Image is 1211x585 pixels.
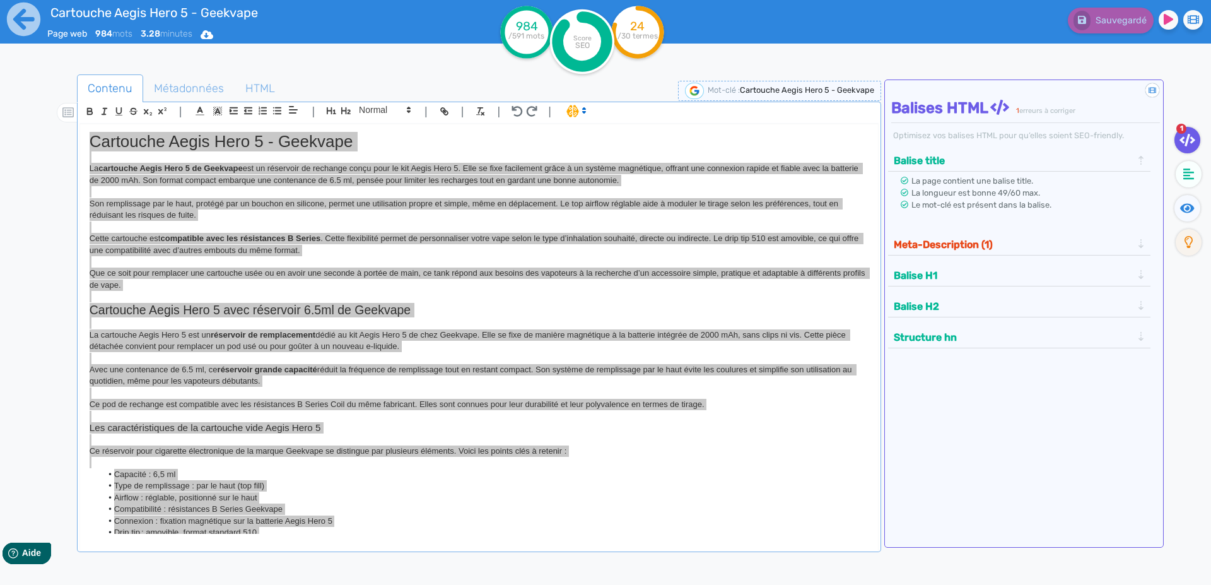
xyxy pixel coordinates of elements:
[90,303,869,317] h2: Cartouche Aegis Hero 5 avec réservoir 6.5ml de Geekvape
[891,129,1161,141] div: Optimisez vos balises HTML pour qu’elles soient SEO-friendly.
[90,198,869,222] p: Son remplissage par le haut, protégé par un bouchon en silicone, permet une utilisation propre et...
[160,233,320,243] strong: compatible avec les résistances B Series
[740,85,874,95] span: Cartouche Aegis Hero 5 - Geekvape
[911,188,1040,198] span: La longueur est bonne 49/60 max.
[144,71,234,105] span: Métadonnées
[890,234,1136,255] button: Meta-Description (1)
[235,71,285,105] span: HTML
[890,296,1149,317] div: Balise H2
[890,327,1136,348] button: Structure hn
[218,365,317,374] strong: réservoir grande capacité
[1096,15,1147,26] span: Sauvegardé
[143,74,235,103] a: Métadonnées
[1016,107,1019,115] span: 1
[141,28,160,39] b: 3.28
[64,10,83,20] span: Aide
[509,32,545,40] tspan: /591 mots
[575,40,590,50] tspan: SEO
[102,504,868,515] li: Compatibilité : résistances B Series Geekvape
[461,103,464,120] span: |
[497,103,500,120] span: |
[890,150,1136,171] button: Balise title
[90,422,869,434] h3: Les caractéristiques de la cartouche vide Aegis Hero 5
[890,150,1149,171] div: Balise title
[47,28,87,39] span: Page web
[708,85,740,95] span: Mot-clé :
[90,329,869,353] p: La cartouche Aegis Hero 5 est un dédié au kit Aegis Hero 5 de chez Geekvape. Elle se fixe de mani...
[516,19,538,33] tspan: 984
[102,480,868,492] li: Type de remplissage : par le haut (top fill)
[102,469,868,480] li: Capacité : 6,5 ml
[95,28,132,39] span: mots
[90,446,869,457] p: Ce réservoir pour cigarette électronique de la marque Geekvape se distingue par plusieurs élément...
[561,103,590,119] span: I.Assistant
[890,265,1149,286] div: Balise H1
[617,32,658,40] tspan: /30 termes
[891,99,1161,117] h4: Balises HTML
[890,265,1136,286] button: Balise H1
[1176,124,1186,134] span: 1
[102,527,868,538] li: Drip tip : amovible, format standard 510
[548,103,551,120] span: |
[1019,107,1075,115] span: erreurs à corriger
[77,74,143,103] a: Contenu
[890,327,1149,348] div: Structure hn
[573,34,592,42] tspan: Score
[685,83,704,99] img: google-serp-logo.png
[424,103,428,120] span: |
[211,330,315,340] strong: réservoir de remplacement
[631,19,645,33] tspan: 24
[1068,8,1154,33] button: Sauvegardé
[284,102,302,117] span: Aligment
[312,103,315,120] span: |
[90,399,869,410] p: Ce pod de rechange est compatible avec les résistances B Series Coil du même fabricant. Elles son...
[90,233,869,256] p: Cette cartouche est . Cette flexibilité permet de personnaliser votre vape selon le type d’inhala...
[95,28,112,39] b: 984
[890,234,1149,255] div: Meta-Description (1)
[47,3,411,23] input: title
[235,74,286,103] a: HTML
[911,176,1033,186] span: La page contient une balise title.
[90,163,869,186] p: La est un réservoir de rechange conçu pour le kit Aegis Hero 5. Elle se fixe facilement grâce à u...
[90,132,869,151] h1: Cartouche Aegis Hero 5 - Geekvape
[90,364,869,387] p: Avec une contenance de 6.5 ml, ce réduit la fréquence de remplissage tout en restant compact. Son...
[890,296,1136,317] button: Balise H2
[90,268,869,291] p: Que ce soit pour remplacer une cartouche usée ou en avoir une seconde à portée de main, ce tank r...
[98,163,243,173] strong: cartouche Aegis Hero 5 de Geekvape
[911,200,1051,210] span: Le mot-clé est présent dans la balise.
[102,516,868,527] li: Connexion : fixation magnétique sur la batterie Aegis Hero 5
[102,492,868,504] li: Airflow : réglable, positionné sur le haut
[141,28,192,39] span: minutes
[78,71,143,105] span: Contenu
[179,103,182,120] span: |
